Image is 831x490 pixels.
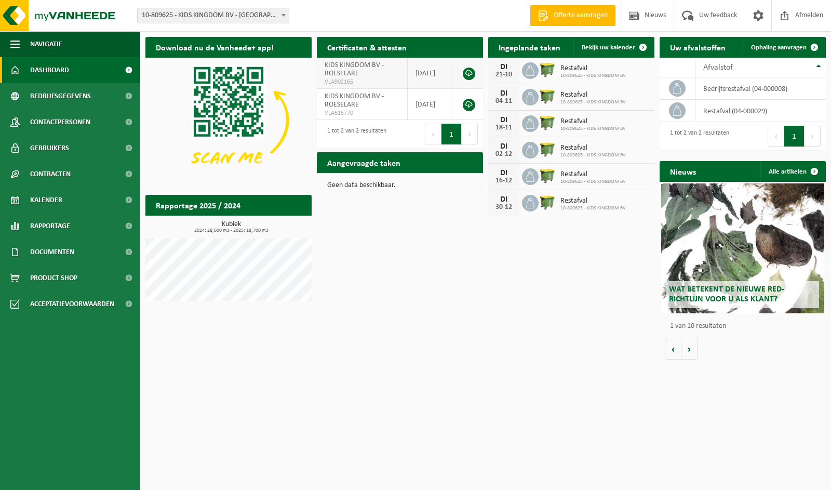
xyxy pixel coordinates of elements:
[703,63,733,72] span: Afvalstof
[560,179,626,185] span: 10-809625 - KIDS KINGDOM BV
[660,37,736,57] h2: Uw afvalstoffen
[681,339,698,360] button: Volgende
[493,98,514,105] div: 04-11
[560,117,626,126] span: Restafval
[493,151,514,158] div: 02-12
[805,126,821,147] button: Next
[30,213,70,239] span: Rapportage
[551,10,610,21] span: Offerte aanvragen
[138,8,289,23] span: 10-809625 - KIDS KINGDOM BV - ROESELARE
[665,339,681,360] button: Vorige
[408,58,452,89] td: [DATE]
[30,265,77,291] span: Product Shop
[488,37,571,57] h2: Ingeplande taken
[560,91,626,99] span: Restafval
[539,87,556,105] img: WB-1100-HPE-GN-50
[743,37,825,58] a: Ophaling aanvragen
[530,5,615,26] a: Offerte aanvragen
[30,161,71,187] span: Contracten
[462,124,478,144] button: Next
[30,57,69,83] span: Dashboard
[695,100,826,122] td: restafval (04-000029)
[151,228,312,233] span: 2024: 28,600 m3 - 2025: 18,700 m3
[325,109,399,117] span: VLA615770
[30,83,91,109] span: Bedrijfsgegevens
[493,124,514,131] div: 18-11
[560,152,626,158] span: 10-809625 - KIDS KINGDOM BV
[322,123,386,145] div: 1 tot 2 van 2 resultaten
[234,215,311,236] a: Bekijk rapportage
[560,99,626,105] span: 10-809625 - KIDS KINGDOM BV
[137,8,289,23] span: 10-809625 - KIDS KINGDOM BV - ROESELARE
[670,323,821,330] p: 1 van 10 resultaten
[573,37,653,58] a: Bekijk uw kalender
[660,161,706,181] h2: Nieuws
[151,221,312,233] h3: Kubiek
[539,114,556,131] img: WB-1100-HPE-GN-50
[325,92,384,109] span: KIDS KINGDOM BV - ROESELARE
[784,126,805,147] button: 1
[768,126,784,147] button: Previous
[145,37,284,57] h2: Download nu de Vanheede+ app!
[493,177,514,184] div: 16-12
[560,144,626,152] span: Restafval
[493,63,514,71] div: DI
[560,170,626,179] span: Restafval
[145,58,312,182] img: Download de VHEPlus App
[751,44,807,51] span: Ophaling aanvragen
[661,183,824,313] a: Wat betekent de nieuwe RED-richtlijn voor u als klant?
[145,195,251,215] h2: Rapportage 2025 / 2024
[30,187,62,213] span: Kalender
[317,37,417,57] h2: Certificaten & attesten
[560,197,626,205] span: Restafval
[560,73,626,79] span: 10-809625 - KIDS KINGDOM BV
[695,77,826,100] td: bedrijfsrestafval (04-000008)
[560,126,626,132] span: 10-809625 - KIDS KINGDOM BV
[669,285,784,303] span: Wat betekent de nieuwe RED-richtlijn voor u als klant?
[560,64,626,73] span: Restafval
[425,124,441,144] button: Previous
[325,61,384,77] span: KIDS KINGDOM BV - ROESELARE
[30,135,69,161] span: Gebruikers
[493,195,514,204] div: DI
[493,71,514,78] div: 21-10
[325,78,399,86] span: VLA902165
[539,167,556,184] img: WB-1100-HPE-GN-50
[30,239,74,265] span: Documenten
[327,182,473,189] p: Geen data beschikbaar.
[582,44,635,51] span: Bekijk uw kalender
[317,152,411,173] h2: Aangevraagde taken
[539,61,556,78] img: WB-1100-HPE-GN-50
[493,142,514,151] div: DI
[539,193,556,211] img: WB-1100-HPE-GN-50
[30,291,114,317] span: Acceptatievoorwaarden
[760,161,825,182] a: Alle artikelen
[493,204,514,211] div: 30-12
[665,125,729,148] div: 1 tot 2 van 2 resultaten
[493,169,514,177] div: DI
[493,116,514,124] div: DI
[408,89,452,120] td: [DATE]
[560,205,626,211] span: 10-809625 - KIDS KINGDOM BV
[539,140,556,158] img: WB-1100-HPE-GN-50
[441,124,462,144] button: 1
[493,89,514,98] div: DI
[30,109,90,135] span: Contactpersonen
[30,31,62,57] span: Navigatie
